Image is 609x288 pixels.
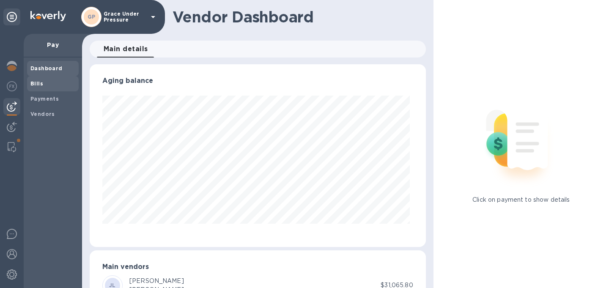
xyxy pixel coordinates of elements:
[129,277,184,285] div: [PERSON_NAME]
[104,11,146,23] p: Grace Under Pressure
[30,80,43,87] b: Bills
[30,11,66,21] img: Logo
[30,41,75,49] p: Pay
[102,77,413,85] h3: Aging balance
[173,8,420,26] h1: Vendor Dashboard
[7,81,17,91] img: Foreign exchange
[30,65,63,71] b: Dashboard
[30,96,59,102] b: Payments
[472,195,570,204] p: Click on payment to show details
[88,14,96,20] b: GP
[102,263,413,271] h3: Main vendors
[30,111,55,117] b: Vendors
[104,43,148,55] span: Main details
[3,8,20,25] div: Unpin categories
